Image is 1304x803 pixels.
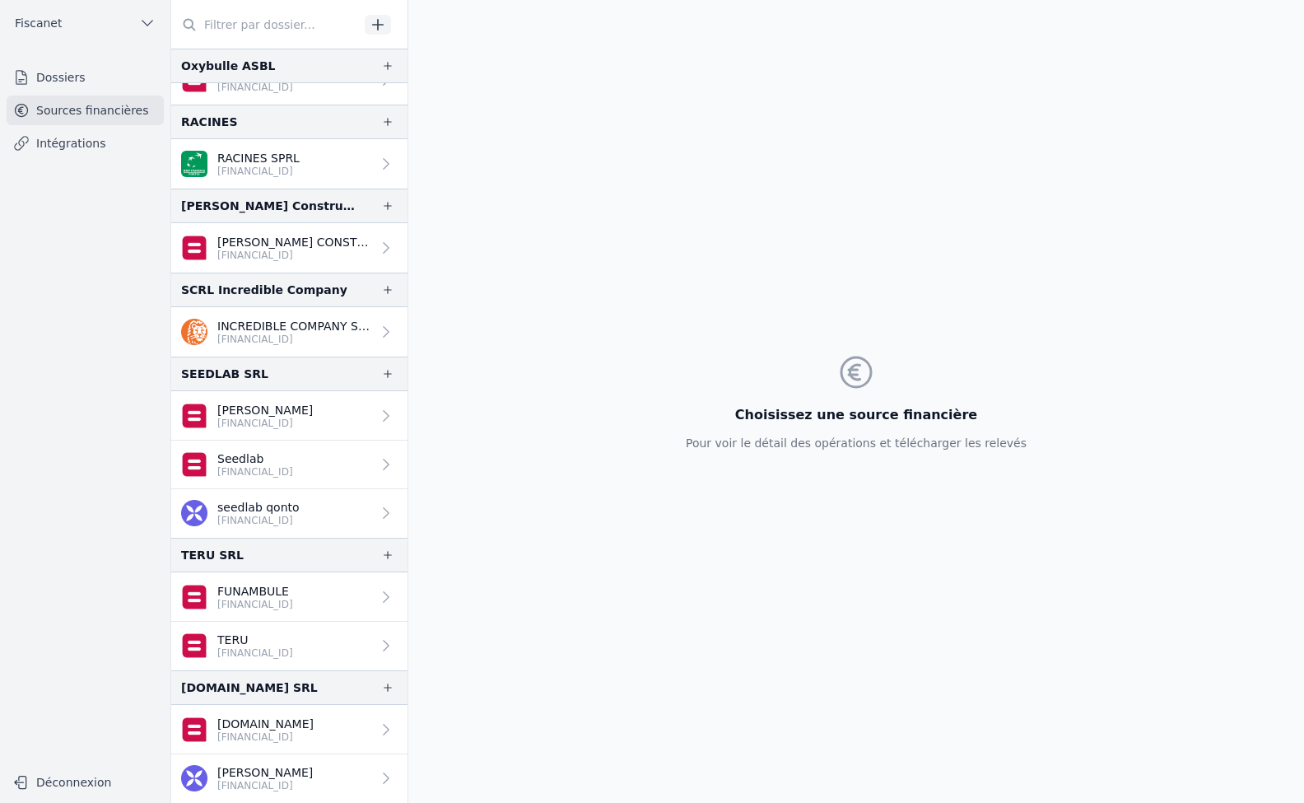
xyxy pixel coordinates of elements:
[181,451,207,478] img: belfius.png
[217,647,293,660] p: [FINANCIAL_ID]
[181,56,276,76] div: Oxybulle ASBL
[217,779,313,792] p: [FINANCIAL_ID]
[171,622,407,670] a: TERU [FINANCIAL_ID]
[171,10,359,40] input: Filtrer par dossier...
[217,764,313,781] p: [PERSON_NAME]
[181,403,207,429] img: belfius-1.png
[181,584,207,610] img: belfius.png
[181,196,355,216] div: [PERSON_NAME] Construction et Rénovation SRL
[217,150,300,166] p: RACINES SPRL
[171,572,407,622] a: FUNAMBULE [FINANCIAL_ID]
[217,165,300,178] p: [FINANCIAL_ID]
[217,632,293,648] p: TERU
[217,81,293,94] p: [FINANCIAL_ID]
[181,717,207,743] img: belfius.png
[181,545,244,565] div: TERU SRL
[171,489,407,538] a: seedlab qonto [FINANCIAL_ID]
[181,633,207,659] img: belfius.png
[7,128,164,158] a: Intégrations
[7,769,164,796] button: Déconnexion
[181,500,207,526] img: qonto.png
[217,465,293,479] p: [FINANCIAL_ID]
[171,307,407,357] a: INCREDIBLE COMPANY SCRL [FINANCIAL_ID]
[217,402,313,418] p: [PERSON_NAME]
[181,319,207,345] img: ing.png
[217,234,371,250] p: [PERSON_NAME] CONSTRUCTION ET R
[181,151,207,177] img: BNP_BE_BUSINESS_GEBABEBB.png
[171,391,407,441] a: [PERSON_NAME] [FINANCIAL_ID]
[217,583,293,600] p: FUNAMBULE
[171,139,407,189] a: RACINES SPRL [FINANCIAL_ID]
[217,249,371,262] p: [FINANCIAL_ID]
[181,765,207,791] img: qonto.png
[171,754,407,803] a: [PERSON_NAME] [FINANCIAL_ID]
[217,514,300,527] p: [FINANCIAL_ID]
[171,705,407,754] a: [DOMAIN_NAME] [FINANCIAL_ID]
[15,15,62,31] span: Fiscanet
[171,223,407,273] a: [PERSON_NAME] CONSTRUCTION ET R [FINANCIAL_ID]
[217,731,314,744] p: [FINANCIAL_ID]
[217,451,293,467] p: Seedlab
[217,333,371,346] p: [FINANCIAL_ID]
[7,10,164,36] button: Fiscanet
[686,435,1027,451] p: Pour voir le détail des opérations et télécharger les relevés
[181,364,268,384] div: SEEDLAB SRL
[217,417,313,430] p: [FINANCIAL_ID]
[217,716,314,732] p: [DOMAIN_NAME]
[217,598,293,611] p: [FINANCIAL_ID]
[7,96,164,125] a: Sources financières
[217,318,371,334] p: INCREDIBLE COMPANY SCRL
[181,112,237,132] div: RACINES
[171,441,407,489] a: Seedlab [FINANCIAL_ID]
[7,63,164,92] a: Dossiers
[181,678,318,698] div: [DOMAIN_NAME] SRL
[217,499,300,516] p: seedlab qonto
[181,235,207,261] img: belfius.png
[181,280,347,300] div: SCRL Incredible Company
[686,405,1027,425] h3: Choisissez une source financière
